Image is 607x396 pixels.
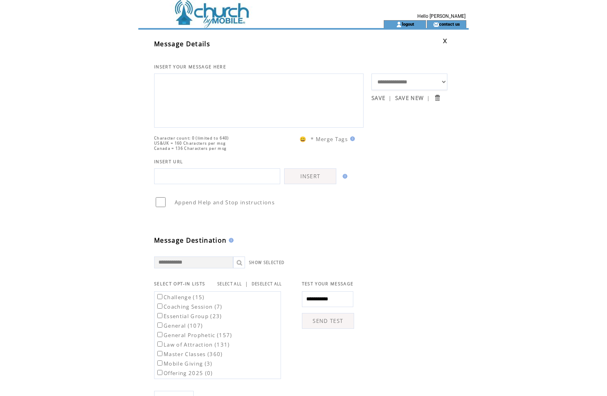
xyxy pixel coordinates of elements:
[157,360,162,366] input: Mobile Giving (3)
[156,341,230,348] label: Law of Attraction (131)
[302,281,354,287] span: TEST YOUR MESSAGE
[434,94,441,102] input: Submit
[157,294,162,299] input: Challenge (15)
[154,281,205,287] span: SELECT OPT-IN LISTS
[157,332,162,337] input: General Prophetic (157)
[395,94,424,102] a: SAVE NEW
[402,21,414,26] a: logout
[371,94,385,102] a: SAVE
[157,370,162,375] input: Offering 2025 (0)
[156,303,222,310] label: Coaching Session (7)
[157,351,162,356] input: Master Classes (360)
[157,322,162,328] input: General (107)
[217,281,242,287] a: SELECT ALL
[156,294,205,301] label: Challenge (15)
[157,341,162,347] input: Law of Attraction (131)
[348,136,355,141] img: help.gif
[226,238,234,243] img: help.gif
[433,21,439,28] img: contact_us_icon.gif
[156,360,213,367] label: Mobile Giving (3)
[300,136,307,143] span: 😀
[284,168,336,184] a: INSERT
[388,94,392,102] span: |
[154,146,226,151] span: Canada = 136 Characters per msg
[157,313,162,318] input: Essential Group (23)
[154,40,210,48] span: Message Details
[154,236,226,245] span: Message Destination
[156,332,232,339] label: General Prophetic (157)
[249,260,285,265] a: SHOW SELECTED
[156,351,223,358] label: Master Classes (360)
[427,94,430,102] span: |
[396,21,402,28] img: account_icon.gif
[156,370,213,377] label: Offering 2025 (0)
[417,13,466,19] span: Hello [PERSON_NAME]
[157,304,162,309] input: Coaching Session (7)
[154,136,229,141] span: Character count: 0 (limited to 640)
[156,313,222,320] label: Essential Group (23)
[302,313,354,329] a: SEND TEST
[154,64,226,70] span: INSERT YOUR MESSAGE HERE
[245,280,248,287] span: |
[154,159,183,164] span: INSERT URL
[252,281,282,287] a: DESELECT ALL
[154,141,226,146] span: US&UK = 160 Characters per msg
[439,21,460,26] a: contact us
[175,199,275,206] span: Append Help and Stop instructions
[340,174,347,179] img: help.gif
[311,136,348,143] span: * Merge Tags
[156,322,203,329] label: General (107)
